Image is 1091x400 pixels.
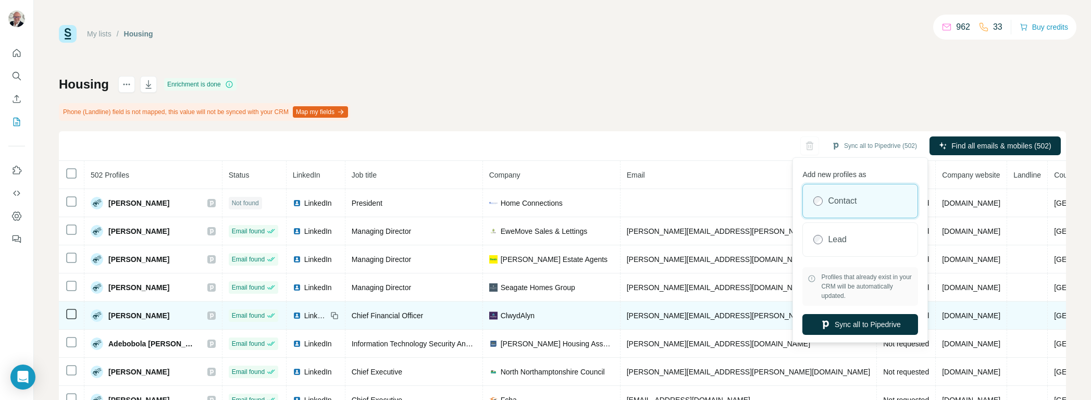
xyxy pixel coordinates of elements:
span: Email [627,171,645,179]
p: 33 [993,21,1002,33]
span: North Northamptonshire Council [501,367,605,377]
button: Quick start [8,44,25,63]
span: [DOMAIN_NAME] [942,340,1000,348]
img: LinkedIn logo [293,368,301,376]
span: [PERSON_NAME][EMAIL_ADDRESS][DOMAIN_NAME] [627,255,810,264]
span: [PERSON_NAME][EMAIL_ADDRESS][PERSON_NAME][DOMAIN_NAME] [627,311,871,320]
span: [DOMAIN_NAME] [942,283,1000,292]
span: LinkedIn [304,310,327,321]
span: Chief Executive [352,368,402,376]
span: [PERSON_NAME] Housing Association [501,339,614,349]
button: Find all emails & mobiles (502) [929,136,1061,155]
img: Avatar [91,337,103,350]
button: My lists [8,113,25,131]
span: LinkedIn [304,282,332,293]
span: LinkedIn [304,367,332,377]
span: Email found [232,339,265,348]
span: Managing Director [352,227,411,235]
span: Managing Director [352,255,411,264]
img: Surfe Logo [59,25,77,43]
img: company-logo [489,368,498,376]
img: Avatar [91,197,103,209]
span: Email found [232,227,265,236]
button: Enrich CSV [8,90,25,108]
img: company-logo [489,283,498,292]
img: LinkedIn logo [293,283,301,292]
img: Avatar [91,281,103,294]
span: [PERSON_NAME] [108,282,169,293]
span: Chief Financial Officer [352,311,423,320]
span: Status [229,171,250,179]
span: Not found [232,198,259,208]
p: 962 [956,21,970,33]
button: Buy credits [1020,20,1068,34]
div: Phone (Landline) field is not mapped, this value will not be synced with your CRM [59,103,350,121]
span: Find all emails & mobiles (502) [951,141,1051,151]
img: Avatar [91,366,103,378]
span: [PERSON_NAME][EMAIL_ADDRESS][DOMAIN_NAME] [627,340,810,348]
p: Add new profiles as [802,165,918,180]
button: Dashboard [8,207,25,226]
button: Feedback [8,230,25,248]
img: LinkedIn logo [293,199,301,207]
span: Country [1054,171,1080,179]
a: My lists [87,30,111,38]
div: Open Intercom Messenger [10,365,35,390]
button: Use Surfe API [8,184,25,203]
span: Email found [232,283,265,292]
img: LinkedIn logo [293,311,301,320]
img: LinkedIn logo [293,255,301,264]
span: [DOMAIN_NAME] [942,199,1000,207]
img: company-logo [489,311,498,320]
span: [PERSON_NAME] [108,254,169,265]
span: EweMove Sales & Lettings [501,226,588,236]
img: Avatar [91,225,103,238]
span: Seagate Homes Group [501,282,575,293]
button: actions [118,76,135,93]
img: company-logo [489,340,498,348]
span: [PERSON_NAME] [108,226,169,236]
span: Email found [232,255,265,264]
button: Search [8,67,25,85]
span: Email found [232,311,265,320]
span: [PERSON_NAME] [108,310,169,321]
span: [PERSON_NAME] [108,198,169,208]
span: Profiles that already exist in your CRM will be automatically updated. [821,272,913,301]
img: LinkedIn logo [293,340,301,348]
span: Company website [942,171,1000,179]
span: Landline [1013,171,1041,179]
div: Housing [124,29,153,39]
span: Managing Director [352,283,411,292]
span: [PERSON_NAME] [108,367,169,377]
label: Lead [828,233,847,246]
span: [PERSON_NAME][EMAIL_ADDRESS][PERSON_NAME][DOMAIN_NAME] [627,368,871,376]
img: Avatar [8,10,25,27]
span: [PERSON_NAME] Estate Agents [501,254,608,265]
span: Adebobola [PERSON_NAME] [108,339,197,349]
span: ClwydAlyn [501,310,535,321]
span: LinkedIn [304,226,332,236]
img: company-logo [489,255,498,264]
span: Company [489,171,520,179]
span: [DOMAIN_NAME] [942,311,1000,320]
span: [DOMAIN_NAME] [942,255,1000,264]
label: Contact [828,195,857,207]
h1: Housing [59,76,109,93]
span: Not requested [883,340,929,348]
li: / [117,29,119,39]
span: Information Technology Security Analyst [352,340,481,348]
img: LinkedIn logo [293,227,301,235]
span: [DOMAIN_NAME] [942,368,1000,376]
span: President [352,199,382,207]
img: Avatar [91,253,103,266]
span: [PERSON_NAME][EMAIL_ADDRESS][DOMAIN_NAME] [627,283,810,292]
button: Sync all to Pipedrive (502) [824,138,924,154]
span: Job title [352,171,377,179]
button: Map my fields [293,106,348,118]
span: 502 Profiles [91,171,129,179]
img: company-logo [489,227,498,235]
img: Avatar [91,309,103,322]
span: Home Connections [501,198,563,208]
span: LinkedIn [304,339,332,349]
span: LinkedIn [304,198,332,208]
